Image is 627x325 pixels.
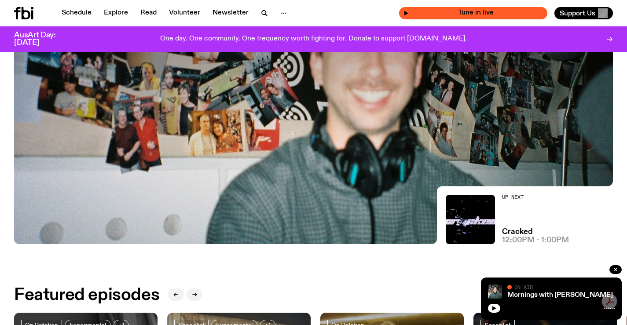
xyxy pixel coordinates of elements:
[560,9,595,17] span: Support Us
[409,10,543,16] span: Tune in live
[488,285,502,299] img: Radio presenter Ben Hansen sits in front of a wall of photos and an fbi radio sign. Film photo. B...
[56,7,97,19] a: Schedule
[14,287,159,303] h2: Featured episodes
[399,7,547,19] button: On AirMornings with [PERSON_NAME]Tune in live
[135,7,162,19] a: Read
[14,32,70,47] h3: AusArt Day: [DATE]
[164,7,205,19] a: Volunteer
[99,7,133,19] a: Explore
[554,7,613,19] button: Support Us
[507,292,613,299] a: Mornings with [PERSON_NAME]
[446,195,495,244] img: Logo for Podcast Cracked. Black background, with white writing, with glass smashing graphics
[502,195,569,200] h2: Up Next
[502,237,569,244] span: 12:00pm - 1:00pm
[160,35,467,43] p: One day. One community. One frequency worth fighting for. Donate to support [DOMAIN_NAME].
[502,228,533,236] a: Cracked
[207,7,254,19] a: Newsletter
[514,284,533,290] span: On Air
